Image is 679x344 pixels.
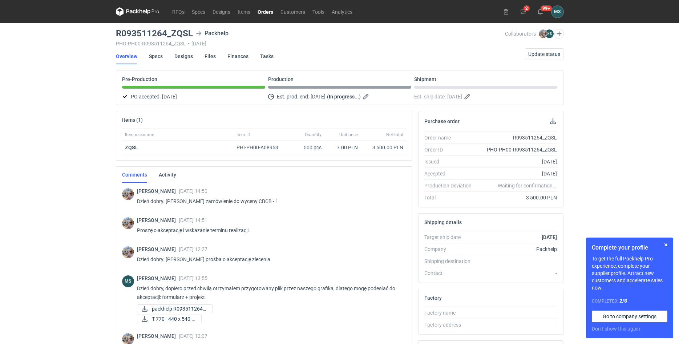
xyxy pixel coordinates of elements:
a: Files [205,48,216,64]
p: Dzień dobry. [PERSON_NAME] prośba o akceptację zlecenia [137,255,400,264]
div: Est. ship date: [414,92,557,101]
button: Update status [525,48,563,60]
a: Orders [254,7,277,16]
figcaption: MS [122,275,134,287]
a: Designs [209,7,234,16]
div: Est. prod. end: [268,92,411,101]
a: Specs [188,7,209,16]
button: Skip for now [662,240,670,249]
span: Net total [386,132,403,138]
svg: Packhelp Pro [116,7,159,16]
div: Factory name [424,309,477,316]
img: Michał Palasek [122,217,134,229]
a: packhelp R093511264_... [137,304,213,313]
div: PHI-PH00-A08953 [237,144,285,151]
h2: Items (1) [122,117,143,123]
div: 3 500.00 PLN [477,194,557,201]
div: Production Deviation [424,182,477,189]
div: 3 500.00 PLN [364,144,403,151]
h2: Shipping details [424,219,462,225]
p: Production [268,76,294,82]
span: [PERSON_NAME] [137,333,179,339]
span: [DATE] [447,92,462,101]
div: Target ship date [424,234,477,241]
div: Shipping destination [424,258,477,265]
div: 500 pcs [288,141,324,154]
span: [DATE] 14:50 [179,188,207,194]
button: Don’t show this again [592,325,640,332]
h2: Factory [424,295,442,301]
a: Overview [116,48,137,64]
div: Packhelp [477,246,557,253]
a: Specs [149,48,163,64]
div: Accepted [424,170,477,177]
em: ( [327,94,329,100]
em: ) [359,94,361,100]
button: Edit estimated production end date [362,92,371,101]
a: Items [234,7,254,16]
a: Tasks [260,48,274,64]
span: [DATE] 14:51 [179,217,207,223]
div: Michał Sokołowski [551,6,563,18]
button: 2 [517,6,529,17]
p: To get the full Packhelp Pro experience, complete your supplier profile. Attract new customers an... [592,255,667,291]
strong: In progress... [329,94,359,100]
a: Analytics [328,7,356,16]
a: Go to company settings [592,311,667,322]
figcaption: MS [551,6,563,18]
a: ZQSL [125,145,138,150]
span: packhelp R093511264_... [152,305,206,313]
em: Waiting for confirmation... [498,182,557,189]
p: Dzień dobry, dopiero przed chwilą otrzymałem przygotowany plik przez naszego grafika, dlatego mog... [137,284,400,301]
div: - [477,270,557,277]
img: Michał Palasek [122,246,134,258]
div: Total [424,194,477,201]
div: Michał Sokołowski [122,275,134,287]
span: [PERSON_NAME] [137,188,179,194]
span: [DATE] [311,92,326,101]
span: [DATE] 12:27 [179,246,207,252]
div: T 770 - 440 x 540 x 140 - CASSYS projekt-1.pdf [137,315,202,323]
div: Order name [424,134,477,141]
span: [DATE] 13:55 [179,275,207,281]
img: Michał Palasek [539,29,547,38]
div: PO accepted: [122,92,265,101]
img: Michał Palasek [122,188,134,200]
span: • [188,41,190,46]
a: Comments [122,167,147,183]
button: 99+ [534,6,546,17]
button: Download PO [549,117,557,126]
div: packhelp R093511264_ZQSL 5.9.25.pdf [137,304,210,313]
p: Proszę o akceptację i wskazanie terminu realizacji. [137,226,400,235]
span: [DATE] [162,92,177,101]
span: Unit price [339,132,358,138]
figcaption: MS [545,29,554,38]
span: Collaborators [505,31,536,37]
button: Edit collaborators [554,29,563,39]
a: Tools [309,7,328,16]
a: T 770 - 440 x 540 x... [137,315,202,323]
p: Dzień dobry. [PERSON_NAME] zamówienie do wyceny CBCB - 1 [137,197,400,206]
div: Completed: [592,297,667,305]
button: Edit estimated shipping date [464,92,472,101]
div: - [477,309,557,316]
div: Order ID [424,146,477,153]
span: T 770 - 440 x 540 x... [152,315,195,323]
span: [PERSON_NAME] [137,275,179,281]
a: Activity [159,167,176,183]
span: Update status [528,52,560,57]
span: [PERSON_NAME] [137,217,179,223]
div: Packhelp [196,29,229,38]
a: RFQs [169,7,188,16]
div: PHO-PH00-R093511264_ZQSL [477,146,557,153]
span: [PERSON_NAME] [137,246,179,252]
p: Shipment [414,76,436,82]
div: Factory address [424,321,477,328]
div: Contact [424,270,477,277]
div: Company [424,246,477,253]
a: Designs [174,48,193,64]
a: Finances [227,48,248,64]
span: Quantity [305,132,322,138]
